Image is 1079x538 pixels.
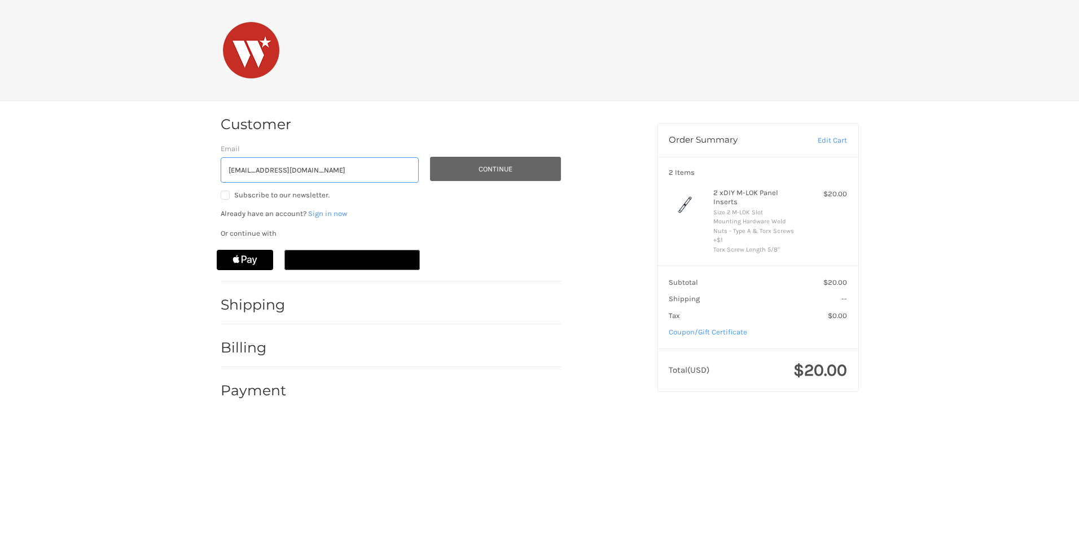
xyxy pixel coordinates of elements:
[221,116,291,133] h2: Customer
[713,245,800,255] li: Torx Screw Length 5/8"
[430,157,561,181] button: Continue
[794,135,847,146] a: Edit Cart
[221,143,419,155] label: Email
[669,168,847,177] h3: 2 Items
[713,217,800,245] li: Mounting Hardware Weld Nuts - Type A & Torx Screws +$1
[823,278,847,286] span: $20.00
[223,22,279,78] img: Warsaw Wood Co.
[221,382,287,399] h2: Payment
[308,209,347,218] a: Sign in now
[669,365,709,375] span: Total (USD)
[221,228,561,239] p: Or continue with
[669,294,700,303] span: Shipping
[669,278,698,286] span: Subtotal
[669,135,794,146] h3: Order Summary
[221,296,287,314] h2: Shipping
[802,188,847,200] div: $20.00
[669,311,680,320] span: Tax
[221,339,287,356] h2: Billing
[234,191,330,199] span: Subscribe to our newsletter.
[669,328,747,336] a: Coupon/Gift Certificate
[841,294,847,303] span: --
[284,250,420,270] button: Google Pay
[221,208,561,219] p: Already have an account?
[713,188,800,207] h4: 2 x DIY M-LOK Panel Inserts
[793,360,847,380] span: $20.00
[828,311,847,320] span: $0.00
[713,208,800,218] li: Size 2 M-LOK Slot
